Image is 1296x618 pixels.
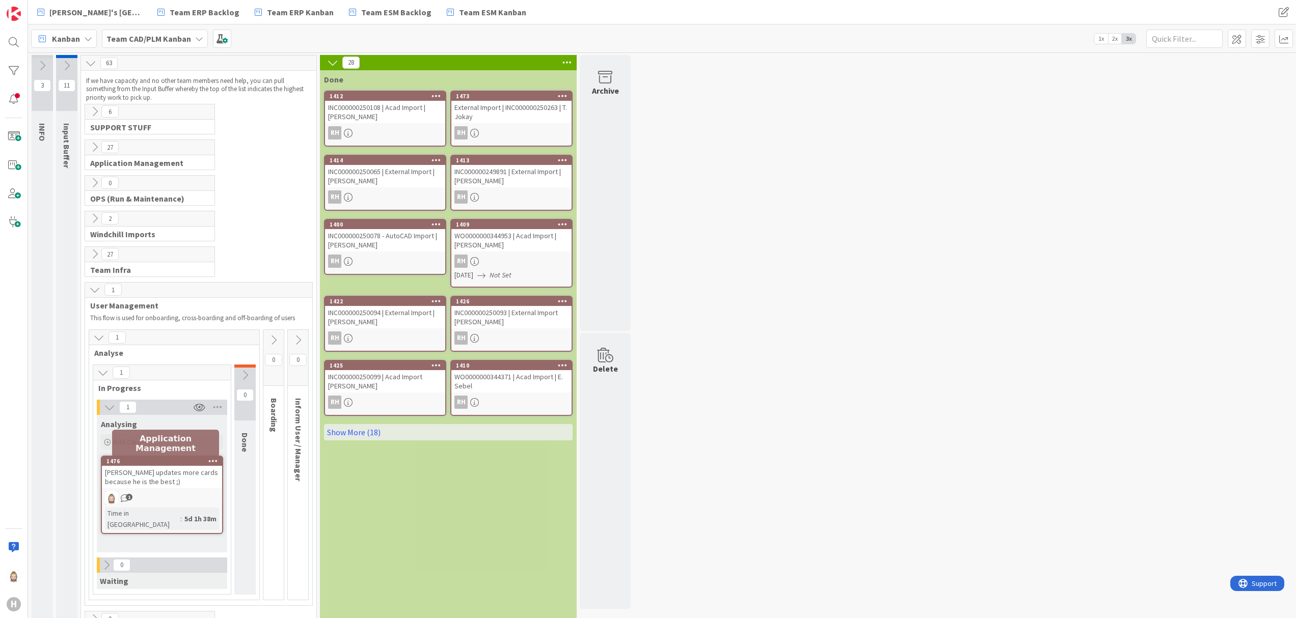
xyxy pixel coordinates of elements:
div: 1476 [106,458,222,465]
div: RH [451,126,572,139]
span: : [180,513,182,524]
b: Team CAD/PLM Kanban [106,34,191,44]
a: 1414INC000000250065 | External Import | [PERSON_NAME]RH [324,155,446,211]
div: 1473External Import | INC000000250263 | T. Jokay [451,92,572,123]
div: 1473 [456,93,572,100]
span: 63 [100,57,118,69]
span: 27 [101,141,119,153]
div: 1426 [451,297,572,306]
div: RH [451,190,572,204]
div: 1426 [456,298,572,305]
div: 1413INC000000249891 | External Import | [PERSON_NAME] [451,156,572,187]
div: 1425INC000000250099 | Acad Import [PERSON_NAME] [325,361,445,392]
a: Show More (18) [324,424,573,440]
div: 1426INC000000250093 | External Import [PERSON_NAME] [451,297,572,328]
span: 3 [34,79,51,92]
div: 1412INC000000250108 | Acad Import | [PERSON_NAME] [325,92,445,123]
span: 0 [265,354,282,366]
span: 1x [1094,34,1108,44]
div: 1425 [330,362,445,369]
a: 1425INC000000250099 | Acad Import [PERSON_NAME]RH [324,360,446,416]
div: 1412 [325,92,445,101]
div: INC000000250093 | External Import [PERSON_NAME] [451,306,572,328]
a: Team ERP Backlog [151,3,246,21]
div: 1410WO0000000344371 | Acad Import | E. Sebel [451,361,572,392]
a: 1476[PERSON_NAME] updates more cards because he is the best ;)RvTime in [GEOGRAPHIC_DATA]:5d 1h 38m [101,456,223,534]
div: 1473 [451,92,572,101]
div: WO0000000344953 | Acad Import | [PERSON_NAME] [451,229,572,251]
span: 0 [289,354,307,366]
span: Input Buffer [62,123,72,168]
div: INC000000250065 | External Import | [PERSON_NAME] [325,165,445,187]
div: 1409 [451,220,572,229]
div: INC000000250078 - AutoCAD Import | [PERSON_NAME] [325,229,445,251]
span: 28 [342,57,360,69]
span: Team ERP Kanban [267,6,334,18]
input: Quick Filter... [1146,30,1223,48]
a: 1422INC000000250094 | External Import | [PERSON_NAME]RH [324,296,446,352]
div: RH [328,126,341,139]
div: RH [454,190,468,204]
a: 1410WO0000000344371 | Acad Import | E. SebelRH [450,360,573,416]
div: Time in [GEOGRAPHIC_DATA] [105,508,180,530]
div: 1400INC000000250078 - AutoCAD Import | [PERSON_NAME] [325,220,445,251]
div: INC000000249891 | External Import | [PERSON_NAME] [451,165,572,187]
span: 1 [109,331,126,344]
span: Inform User / Manager [293,398,304,481]
a: 1400INC000000250078 - AutoCAD Import | [PERSON_NAME]RH [324,219,446,275]
span: 2x [1108,34,1122,44]
a: Team ESM Kanban [441,3,532,21]
a: Team ESM Backlog [343,3,438,21]
span: 1 [126,494,132,500]
div: INC000000250108 | Acad Import | [PERSON_NAME] [325,101,445,123]
span: 0 [101,177,119,189]
span: 0 [236,389,254,401]
div: 1413 [456,157,572,164]
img: Visit kanbanzone.com [7,7,21,21]
div: Archive [592,85,619,97]
span: OPS (Run & Maintenance) [90,193,202,204]
span: SUPPORT STUFF [90,122,202,132]
p: If we have capacity and no other team members need help, you can pull something from the Input Bu... [86,77,311,102]
span: Application Management [90,158,202,168]
div: RH [454,331,468,345]
div: 1422 [325,297,445,306]
div: RH [325,190,445,204]
i: Not Set [490,270,511,279]
div: RH [325,126,445,139]
span: Analyse [94,348,247,358]
div: INC000000250099 | Acad Import [PERSON_NAME] [325,370,445,392]
span: [PERSON_NAME]'s [GEOGRAPHIC_DATA] [49,6,142,18]
span: [DATE] [454,270,473,280]
p: This flow is used for onboarding, cross-boarding and off-boarding of users [90,314,307,322]
span: 2 [101,212,119,224]
span: Analysing [101,419,137,429]
div: 1476 [102,457,222,466]
div: 1422 [330,298,445,305]
a: Team ERP Kanban [249,3,340,21]
span: 6 [101,105,119,118]
div: RH [328,190,341,204]
div: WO0000000344371 | Acad Import | E. Sebel [451,370,572,392]
div: 1425 [325,361,445,370]
span: Team ESM Kanban [459,6,526,18]
img: Rv [105,491,118,504]
div: 1400 [330,221,445,228]
span: 1 [119,401,137,413]
span: Boarding [269,398,279,432]
div: INC000000250094 | External Import | [PERSON_NAME] [325,306,445,328]
div: 1422INC000000250094 | External Import | [PERSON_NAME] [325,297,445,328]
a: 1412INC000000250108 | Acad Import | [PERSON_NAME]RH [324,91,446,147]
div: RH [325,396,445,409]
span: 0 [113,559,130,571]
span: Support [21,2,46,14]
span: 27 [101,248,119,260]
div: 1414INC000000250065 | External Import | [PERSON_NAME] [325,156,445,187]
span: 1 [104,284,122,296]
div: RH [454,126,468,139]
div: 5d 1h 38m [182,513,219,524]
span: Team Infra [90,265,202,275]
span: 3x [1122,34,1136,44]
div: RH [328,331,341,345]
div: RH [325,255,445,268]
